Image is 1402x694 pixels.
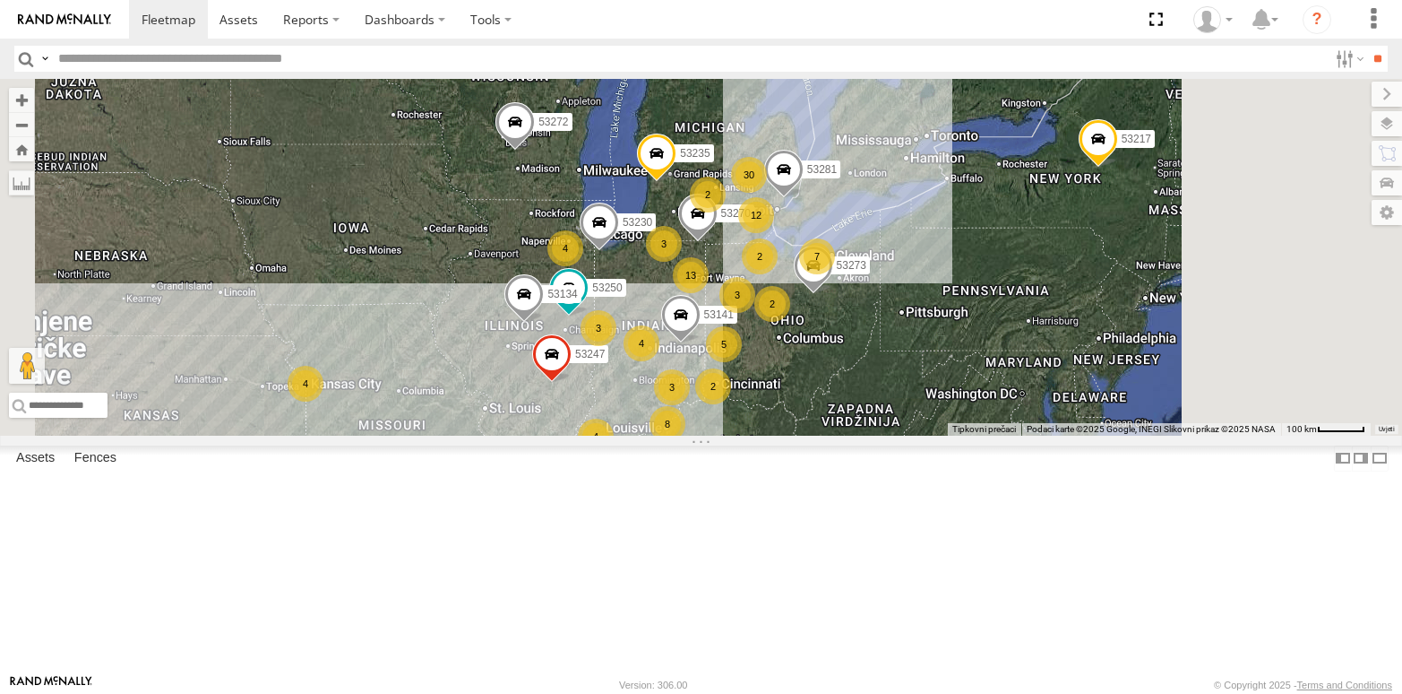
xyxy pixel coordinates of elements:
button: Povucite Pegmana na kartu da biste otvorili Street View [9,348,45,384]
div: 3 [654,369,690,405]
div: 3 [646,226,682,262]
span: 53141 [703,309,733,322]
label: Search Filter Options [1329,46,1367,72]
span: 53281 [806,163,836,176]
div: 3 [719,277,755,313]
span: 53270 [720,207,750,220]
span: 53272 [538,116,568,128]
span: 53230 [622,217,651,230]
a: Uvjeti [1379,426,1394,433]
span: 53134 [547,288,577,300]
div: 5 [706,326,742,362]
img: rand-logo.svg [18,13,111,26]
label: Dock Summary Table to the Right [1352,446,1370,472]
div: 2 [754,286,790,322]
div: 12 [738,197,774,233]
div: Version: 306.00 [619,680,687,690]
div: 2 [695,369,731,404]
button: Zoom in [9,88,34,112]
div: Miky Transport [1187,6,1239,33]
a: Terms and Conditions [1297,680,1392,690]
div: 30 [731,157,767,193]
div: 2 [742,239,778,274]
span: 53247 [575,349,605,361]
label: Fences [65,446,125,471]
a: Visit our Website [10,676,92,694]
label: Map Settings [1372,200,1402,225]
div: 7 [799,239,835,274]
label: Dock Summary Table to the Left [1334,446,1352,472]
button: Tipkovni prečaci [952,423,1016,436]
span: 53273 [836,259,865,272]
span: 53250 [592,282,622,294]
button: Zoom out [9,112,34,137]
span: 53217 [1121,133,1150,145]
label: Assets [7,446,64,471]
i: ? [1303,5,1331,34]
label: Measure [9,170,34,195]
span: Podaci karte ©2025 Google, INEGI Slikovni prikaz ©2025 NASA [1027,424,1276,434]
div: 4 [578,419,614,455]
label: Search Query [38,46,52,72]
button: Mjerilo karte: 100 km naprema 50 piksela [1281,423,1371,436]
div: 3 [581,310,616,346]
div: 2 [690,177,726,213]
div: 8 [649,406,685,442]
button: Zoom Home [9,137,34,161]
span: 53235 [680,148,710,160]
div: 4 [547,230,583,266]
div: © Copyright 2025 - [1214,680,1392,690]
span: 100 km [1286,424,1317,434]
label: Hide Summary Table [1371,446,1389,472]
div: 4 [288,366,323,402]
div: 4 [624,325,659,361]
div: 13 [673,257,709,293]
